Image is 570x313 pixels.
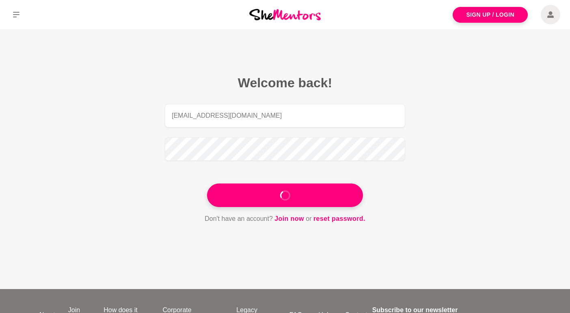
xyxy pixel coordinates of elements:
h2: Welcome back! [165,75,405,91]
input: Email address [165,104,405,127]
a: Sign Up / Login [453,7,528,23]
a: reset password. [313,214,365,224]
p: Don't have an account? or [165,214,405,224]
img: She Mentors Logo [249,9,321,20]
a: Join now [274,214,304,224]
